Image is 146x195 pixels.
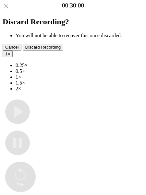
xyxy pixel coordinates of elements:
[16,74,143,80] li: 1×
[16,68,143,74] li: 0.5×
[23,44,64,51] button: Discard Recording
[5,52,7,56] span: 1
[16,63,143,68] li: 0.25×
[3,51,13,57] button: 1×
[3,17,143,26] h2: Discard Recording?
[3,44,21,51] button: Cancel
[16,86,143,92] li: 2×
[62,2,84,9] a: 00:30:00
[16,80,143,86] li: 1.5×
[16,33,143,39] li: You will not be able to recover this once discarded.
